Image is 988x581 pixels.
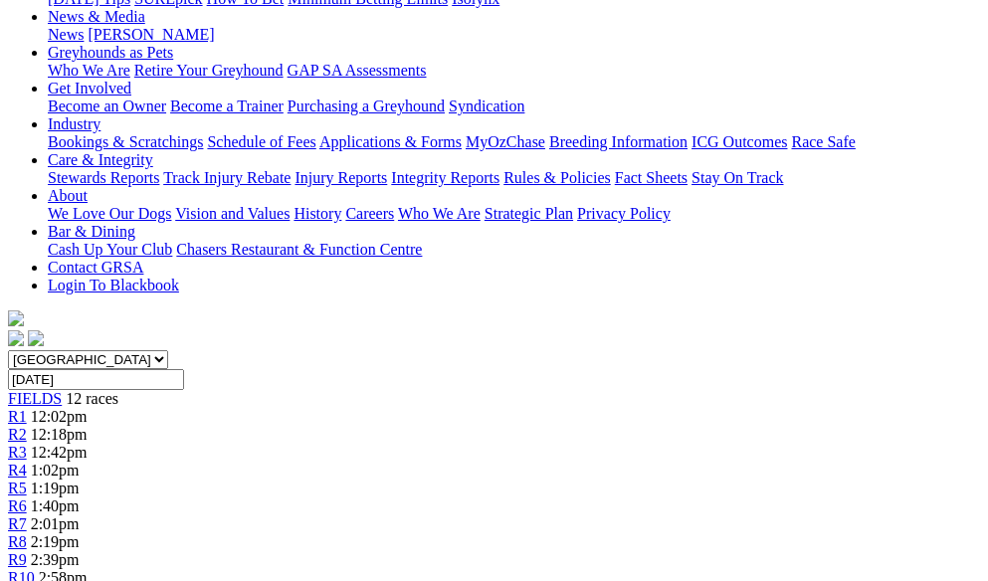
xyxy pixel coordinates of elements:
input: Select date [8,369,184,390]
div: Care & Integrity [48,169,980,187]
a: Chasers Restaurant & Function Centre [176,241,422,258]
a: Industry [48,115,100,132]
a: News & Media [48,8,145,25]
a: Strategic Plan [485,205,573,222]
div: News & Media [48,26,980,44]
a: Bar & Dining [48,223,135,240]
a: Injury Reports [295,169,387,186]
a: Contact GRSA [48,259,143,276]
span: 2:19pm [31,533,80,550]
a: Become an Owner [48,97,166,114]
a: Become a Trainer [170,97,284,114]
a: R8 [8,533,27,550]
a: Fact Sheets [615,169,688,186]
span: 12:18pm [31,426,88,443]
div: Get Involved [48,97,980,115]
a: ICG Outcomes [692,133,787,150]
a: Vision and Values [175,205,290,222]
a: R7 [8,515,27,532]
a: We Love Our Dogs [48,205,171,222]
a: Retire Your Greyhound [134,62,284,79]
a: History [294,205,341,222]
a: R1 [8,408,27,425]
a: About [48,187,88,204]
a: Schedule of Fees [207,133,315,150]
a: Who We Are [398,205,481,222]
a: Login To Blackbook [48,277,179,293]
div: Industry [48,133,980,151]
a: FIELDS [8,390,62,407]
a: Rules & Policies [503,169,611,186]
a: MyOzChase [466,133,545,150]
span: 1:40pm [31,497,80,514]
a: News [48,26,84,43]
a: Track Injury Rebate [163,169,291,186]
a: [PERSON_NAME] [88,26,214,43]
a: Greyhounds as Pets [48,44,173,61]
img: logo-grsa-white.png [8,310,24,326]
a: Syndication [449,97,524,114]
a: Who We Are [48,62,130,79]
a: GAP SA Assessments [288,62,427,79]
span: 2:01pm [31,515,80,532]
a: Breeding Information [549,133,688,150]
div: About [48,205,980,223]
a: R6 [8,497,27,514]
span: 12:42pm [31,444,88,461]
a: Purchasing a Greyhound [288,97,445,114]
a: R5 [8,480,27,496]
span: 12:02pm [31,408,88,425]
a: Careers [345,205,394,222]
img: twitter.svg [28,330,44,346]
a: R9 [8,551,27,568]
a: R3 [8,444,27,461]
a: Get Involved [48,80,131,97]
a: Bookings & Scratchings [48,133,203,150]
a: Cash Up Your Club [48,241,172,258]
a: Privacy Policy [577,205,671,222]
span: 12 races [66,390,118,407]
span: 1:19pm [31,480,80,496]
a: Integrity Reports [391,169,499,186]
div: Bar & Dining [48,241,980,259]
span: 1:02pm [31,462,80,479]
span: 2:39pm [31,551,80,568]
img: facebook.svg [8,330,24,346]
a: Applications & Forms [319,133,462,150]
a: R4 [8,462,27,479]
a: Stay On Track [692,169,783,186]
a: R2 [8,426,27,443]
div: Greyhounds as Pets [48,62,980,80]
a: Race Safe [791,133,855,150]
a: Stewards Reports [48,169,159,186]
a: Care & Integrity [48,151,153,168]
